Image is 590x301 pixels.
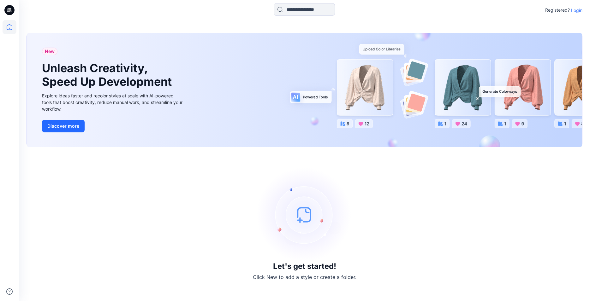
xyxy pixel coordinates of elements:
[42,61,175,89] h1: Unleash Creativity, Speed Up Development
[257,167,352,262] img: empty-state-image.svg
[42,120,184,132] a: Discover more
[253,273,356,281] p: Click New to add a style or create a folder.
[45,48,55,55] span: New
[545,6,570,14] p: Registered?
[42,120,85,132] button: Discover more
[571,7,582,14] p: Login
[273,262,336,271] h3: Let's get started!
[42,92,184,112] div: Explore ideas faster and recolor styles at scale with AI-powered tools that boost creativity, red...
